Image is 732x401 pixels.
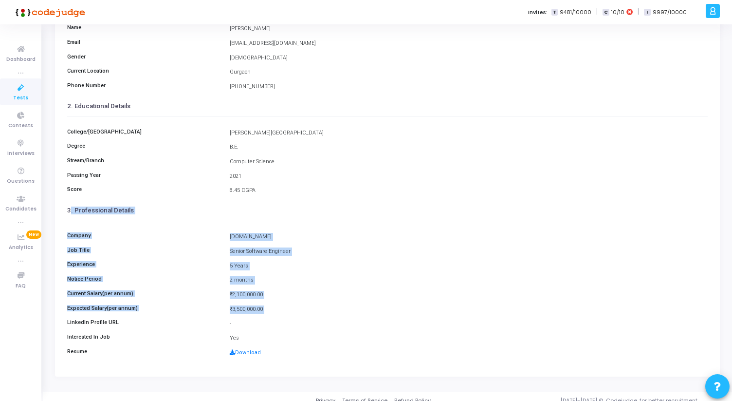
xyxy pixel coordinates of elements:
span: FAQ [16,282,26,290]
div: Yes [225,334,713,343]
h6: College/[GEOGRAPHIC_DATA] [62,129,225,135]
span: Candidates [5,205,37,213]
div: Gurgaon [225,68,713,76]
h6: Experience [62,261,225,267]
h6: Current Location [62,68,225,74]
h6: Passing Year [62,172,225,178]
h6: Company [62,232,225,239]
h6: Name [62,24,225,31]
span: C [603,9,609,16]
span: T [551,9,558,16]
h6: Score [62,186,225,192]
h6: Resume [62,348,225,355]
span: Dashboard [6,56,36,64]
h6: Phone Number [62,82,225,89]
h6: LinkedIn Profile URL [62,319,225,325]
div: Senior Software Engineer [225,248,713,256]
h6: Degree [62,143,225,149]
div: [PHONE_NUMBER] [225,83,713,91]
span: 9997/10000 [653,8,687,17]
img: logo [12,2,85,22]
span: | [638,7,639,17]
h6: Gender [62,54,225,60]
span: Questions [7,177,35,186]
span: 10/10 [611,8,624,17]
span: Analytics [9,244,33,252]
div: - [225,320,713,328]
h6: Stream/Branch [62,157,225,164]
label: Invites: [528,8,548,17]
h3: 2. Educational Details [67,102,708,110]
h3: 3. Professional Details [67,207,708,214]
span: I [644,9,650,16]
div: B.E. [225,143,713,152]
span: New [26,230,41,239]
div: 8.45 CGPA [225,187,713,195]
div: [EMAIL_ADDRESS][DOMAIN_NAME] [225,39,713,48]
div: 2021 [225,172,713,181]
div: ₹3,500,000.00 [225,306,713,314]
div: ₹2,100,000.00 [225,291,713,299]
div: 5 Years [225,262,713,270]
h6: Expected Salary(per annum) [62,305,225,311]
h6: Job Title [62,247,225,253]
span: Tests [13,94,28,102]
span: Interviews [7,150,35,158]
div: [PERSON_NAME][GEOGRAPHIC_DATA] [225,129,713,137]
h6: Interested In Job [62,334,225,340]
a: Download [230,349,261,356]
span: Contests [8,122,33,130]
h6: Current Salary(per annum) [62,290,225,297]
span: | [596,7,598,17]
h6: Notice Period [62,276,225,282]
span: 9481/10000 [560,8,591,17]
div: 2 months [225,276,713,285]
div: Computer Science [225,158,713,166]
div: [DOMAIN_NAME] [225,233,713,241]
div: [DEMOGRAPHIC_DATA] [225,54,713,62]
div: [PERSON_NAME] [225,25,713,33]
h6: Email [62,39,225,45]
